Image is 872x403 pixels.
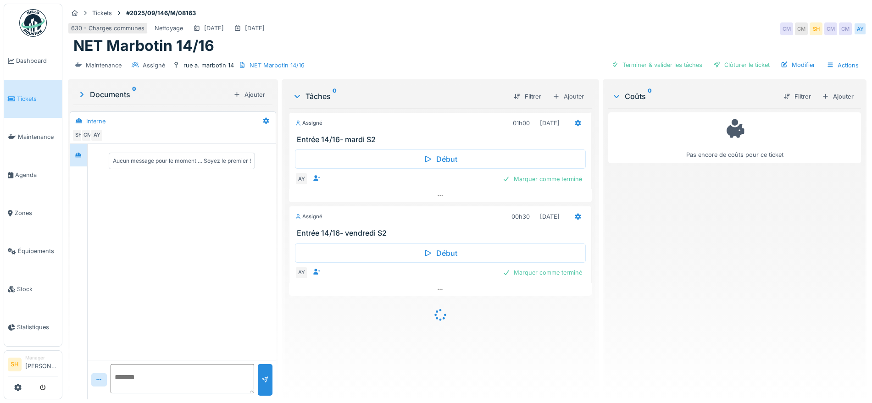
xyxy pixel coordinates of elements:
span: Équipements [18,247,58,255]
div: Maintenance [86,61,122,70]
sup: 0 [648,91,652,102]
div: rue a. marbotin 14 [183,61,234,70]
div: CM [839,22,852,35]
span: Dashboard [16,56,58,65]
div: Filtrer [510,90,545,103]
div: Tâches [293,91,506,102]
div: Nettoyage [155,24,183,33]
h1: NET Marbotin 14/16 [73,37,214,55]
li: SH [8,358,22,371]
div: Ajouter [549,90,588,103]
div: AY [295,266,308,279]
strong: #2025/09/146/M/08163 [122,9,200,17]
div: Documents [77,89,230,100]
div: Actions [822,59,863,72]
div: Marquer comme terminé [499,173,586,185]
div: Assigné [295,119,322,127]
div: Début [295,243,586,263]
div: CM [780,22,793,35]
span: Tickets [17,94,58,103]
a: Zones [4,194,62,232]
div: Tickets [92,9,112,17]
div: NET Marbotin 14/16 [250,61,305,70]
a: SH Manager[PERSON_NAME] [8,354,58,376]
div: CM [81,129,94,142]
div: 00h30 [511,212,530,221]
a: Dashboard [4,42,62,80]
div: Clôturer le ticket [710,59,773,71]
div: Pas encore de coûts pour ce ticket [614,116,855,159]
a: Maintenance [4,118,62,156]
div: 01h00 [513,119,530,127]
sup: 0 [333,91,337,102]
div: [DATE] [540,119,560,127]
div: Aucun message pour le moment … Soyez le premier ! [113,157,251,165]
span: Zones [15,209,58,217]
div: Ajouter [818,90,857,103]
a: Stock [4,270,62,308]
div: AY [854,22,866,35]
div: Ajouter [230,88,269,101]
a: Statistiques [4,308,62,346]
div: 630 - Charges communes [71,24,144,33]
div: Marquer comme terminé [499,266,586,279]
div: SH [810,22,822,35]
div: [DATE] [540,212,560,221]
span: Agenda [15,171,58,179]
a: Tickets [4,80,62,118]
span: Statistiques [17,323,58,331]
div: Filtrer [780,90,815,103]
div: AY [295,172,308,185]
div: AY [90,129,103,142]
div: Interne [86,117,106,126]
img: Badge_color-CXgf-gQk.svg [19,9,47,37]
h3: Entrée 14/16- vendredi S2 [297,229,588,237]
div: Coûts [612,91,776,102]
div: Assigné [143,61,165,70]
div: CM [795,22,808,35]
div: Début [295,149,586,169]
div: SH [72,129,85,142]
span: Stock [17,285,58,293]
div: Terminer & valider les tâches [608,59,706,71]
div: Assigné [295,213,322,221]
div: Modifier [777,59,819,71]
div: [DATE] [245,24,265,33]
li: [PERSON_NAME] [25,354,58,374]
a: Agenda [4,156,62,194]
div: CM [824,22,837,35]
h3: Entrée 14/16- mardi S2 [297,135,588,144]
div: Manager [25,354,58,361]
a: Équipements [4,232,62,270]
span: Maintenance [18,132,58,141]
sup: 0 [132,89,136,100]
div: [DATE] [204,24,224,33]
